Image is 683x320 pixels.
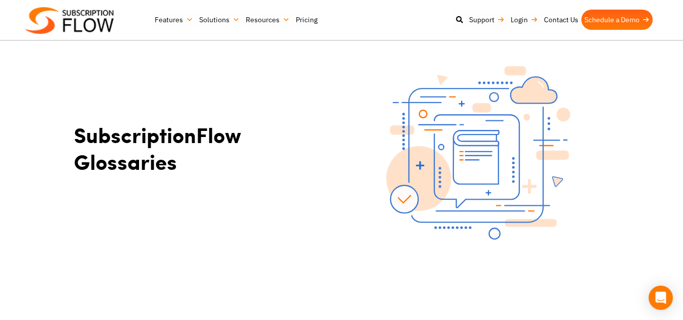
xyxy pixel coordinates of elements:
a: Resources [243,10,293,30]
img: Subscriptionflow [25,7,114,34]
a: Schedule a Demo [581,10,653,30]
a: Login [508,10,541,30]
h1: SubscriptionFlow Glossaries [74,121,337,174]
img: Glossaries-banner [386,66,570,240]
a: Pricing [293,10,321,30]
a: Features [152,10,196,30]
a: Contact Us [541,10,581,30]
a: Solutions [196,10,243,30]
a: Support [466,10,508,30]
div: Open Intercom Messenger [649,286,673,310]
